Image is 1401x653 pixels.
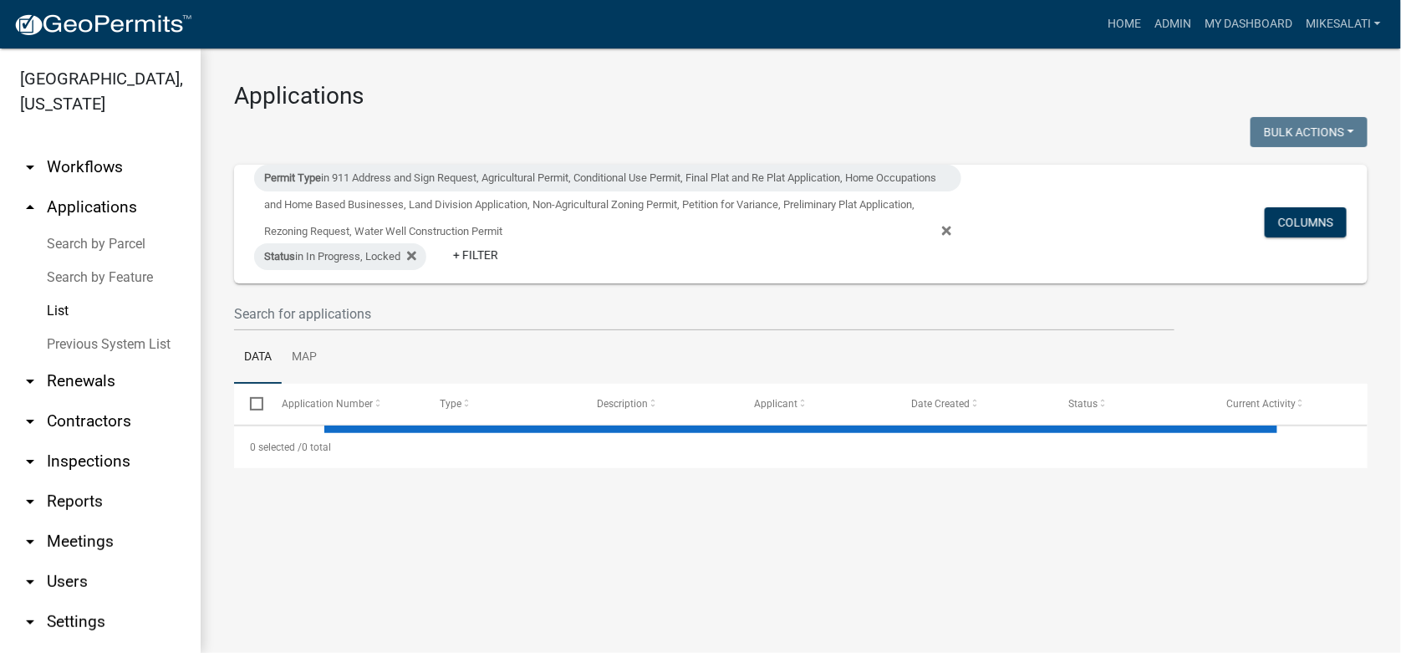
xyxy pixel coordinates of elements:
datatable-header-cell: Applicant [738,384,895,424]
span: Current Activity [1226,398,1296,410]
datatable-header-cell: Type [424,384,581,424]
a: Map [282,331,327,385]
i: arrow_drop_down [20,411,40,431]
i: arrow_drop_down [20,157,40,177]
i: arrow_drop_up [20,197,40,217]
i: arrow_drop_down [20,371,40,391]
button: Columns [1265,207,1347,237]
span: Applicant [754,398,797,410]
datatable-header-cell: Current Activity [1210,384,1368,424]
div: in 911 Address and Sign Request, Agricultural Permit, Conditional Use Permit, Final Plat and Re P... [254,165,961,191]
i: arrow_drop_down [20,572,40,592]
a: Data [234,331,282,385]
span: Description [597,398,648,410]
a: My Dashboard [1198,8,1299,40]
h3: Applications [234,82,1368,110]
a: MikeSalati [1299,8,1388,40]
button: Bulk Actions [1251,117,1368,147]
span: Status [264,250,295,263]
i: arrow_drop_down [20,612,40,632]
input: Search for applications [234,297,1174,331]
i: arrow_drop_down [20,451,40,472]
div: 0 total [234,426,1368,468]
i: arrow_drop_down [20,492,40,512]
a: Admin [1148,8,1198,40]
span: Date Created [912,398,971,410]
datatable-header-cell: Date Created [895,384,1052,424]
span: Application Number [283,398,374,410]
a: Home [1101,8,1148,40]
span: 0 selected / [250,441,302,453]
div: in In Progress, Locked [254,243,426,270]
i: arrow_drop_down [20,532,40,552]
a: + Filter [440,240,512,270]
datatable-header-cell: Application Number [266,384,423,424]
span: Permit Type [264,171,321,184]
span: Type [440,398,461,410]
datatable-header-cell: Select [234,384,266,424]
datatable-header-cell: Status [1053,384,1210,424]
datatable-header-cell: Description [581,384,738,424]
span: Status [1069,398,1098,410]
